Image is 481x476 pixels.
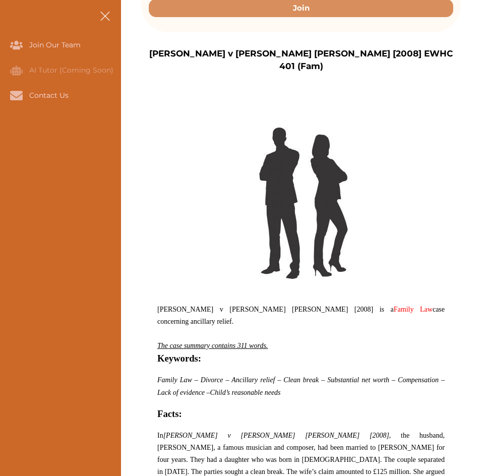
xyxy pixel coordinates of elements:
em: The case summary contains 311 words. [157,342,268,349]
span: [PERSON_NAME] v [PERSON_NAME] [PERSON_NAME] [2008] is a case concerning ancillary relief. [157,306,445,325]
a: Family Law [394,306,433,313]
span: Family Law – Divorce – Ancillary relief – Clean break – Substantial net worth – Compensation – La... [157,376,445,396]
img: divorce-2437969_1280-245x300.jpg [239,128,363,279]
span: Child’s reasonable needs [210,389,281,396]
em: [PERSON_NAME] v [PERSON_NAME] [PERSON_NAME] [2008] [163,432,389,439]
strong: Facts: [157,408,182,419]
p: [PERSON_NAME] v [PERSON_NAME] [PERSON_NAME] [2008] EWHC 401 (Fam) [141,47,461,73]
strong: Keywords: [157,353,201,364]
